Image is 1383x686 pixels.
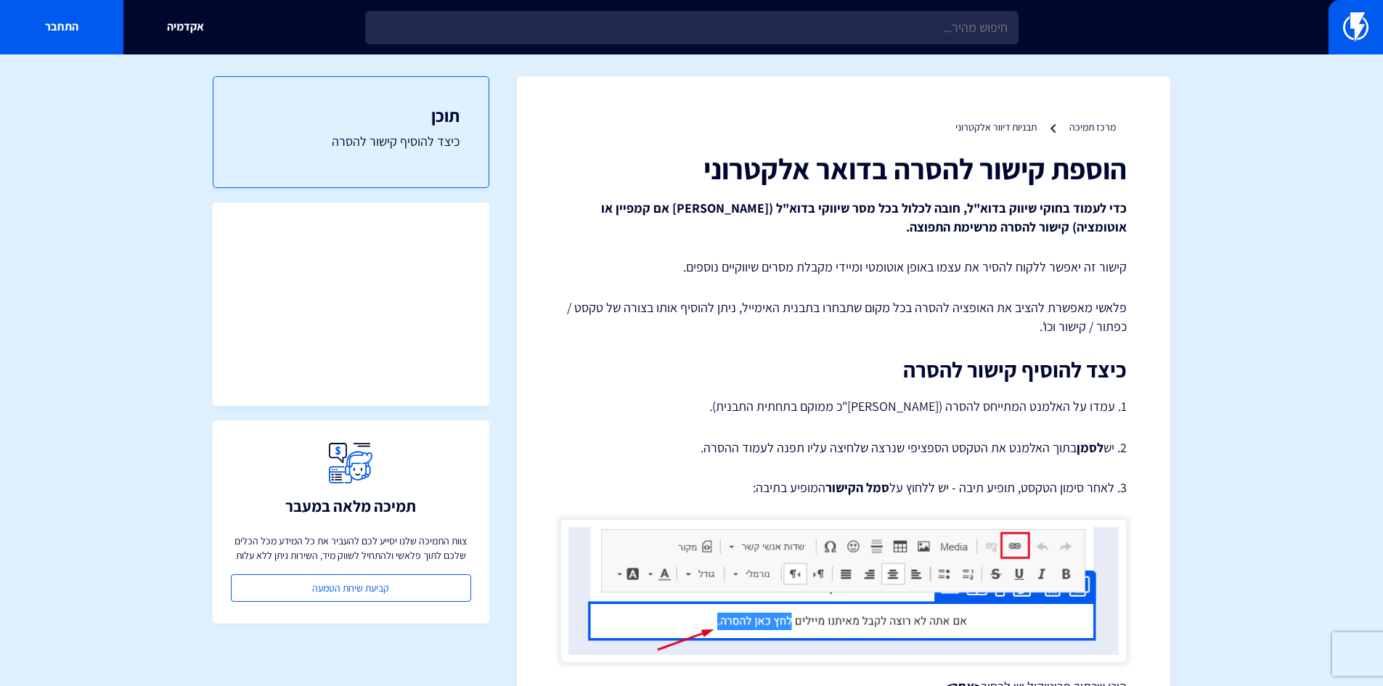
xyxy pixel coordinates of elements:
h3: תוכן [242,106,460,125]
p: צוות התמיכה שלנו יסייע לכם להעביר את כל המידע מכל הכלים שלכם לתוך פלאשי ולהתחיל לשווק מיד, השירות... [231,534,471,563]
p: 2. יש בתוך האלמנט את הטקסט הספציפי שנרצה שלחיצה עליו תפנה לעמוד ההסרה. [560,438,1127,457]
p: פלאשי מאפשרת להציב את האופציה להסרה בכל מקום שתבחרו בתבנית האימייל, ניתן להוסיף אותו בצורה של טקס... [560,298,1127,335]
strong: כדי לעמוד בחוקי שיווק בדוא"ל, חובה לכלול בכל מסר שיווקי בדוא"ל ([PERSON_NAME] אם קמפיין או אוטומצ... [601,200,1127,235]
a: כיצד להוסיף קישור להסרה [242,132,460,151]
p: קישור זה יאפשר ללקוח להסיר את עצמו באופן אוטומטי ומיידי מקבלת מסרים שיווקיים נוספים. [560,258,1127,277]
p: 3. לאחר סימון הטקסט, תופיע תיבה - יש ללחוץ על המופיע בתיבה: [560,478,1127,497]
a: קביעת שיחת הטמעה [231,574,471,602]
p: 1. עמדו על האלמנט המתייחס להסרה ([PERSON_NAME]"כ ממוקם בתחתית התבנית). [560,396,1127,417]
h3: תמיכה מלאה במעבר [285,497,416,515]
h2: כיצד להוסיף קישור להסרה [560,358,1127,382]
strong: סמל הקישור [825,479,889,496]
h1: הוספת קישור להסרה בדואר אלקטרוני [560,152,1127,184]
input: חיפוש מהיר... [365,11,1019,44]
a: מרכז תמיכה [1069,121,1116,134]
strong: לסמן [1077,439,1103,456]
a: תבניות דיוור אלקטרוני [955,121,1037,134]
